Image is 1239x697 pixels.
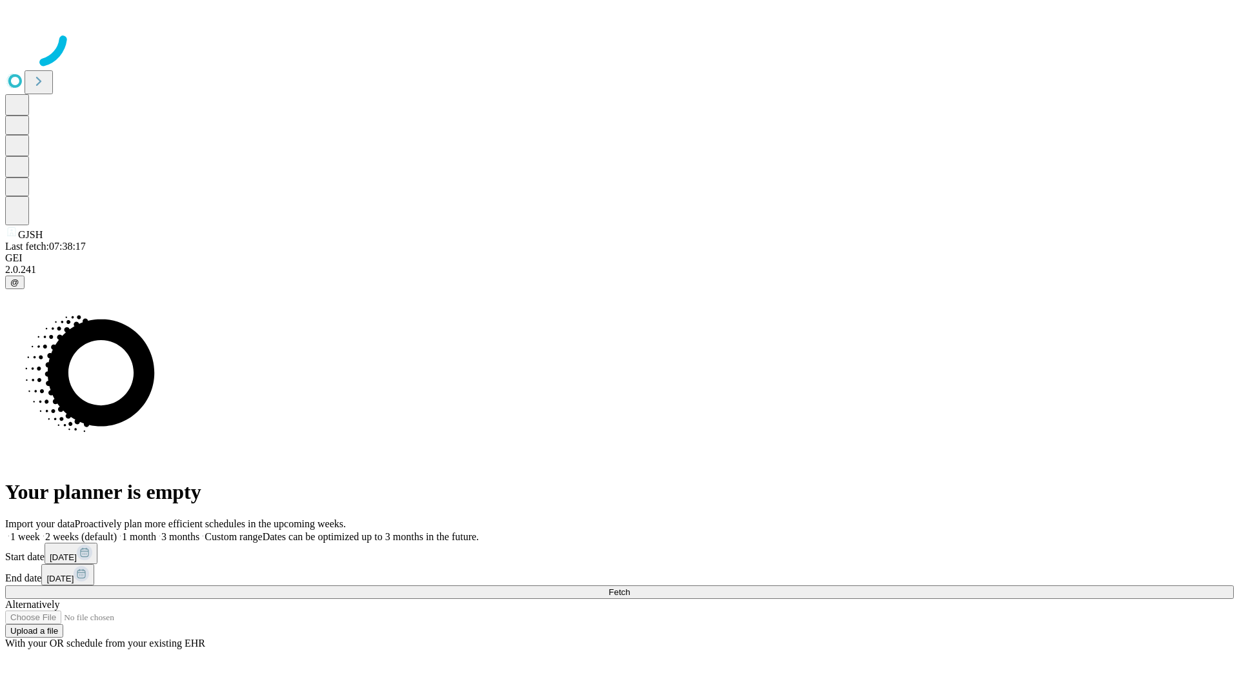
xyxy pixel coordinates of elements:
[18,229,43,240] span: GJSH
[5,543,1234,564] div: Start date
[5,599,59,610] span: Alternatively
[41,564,94,585] button: [DATE]
[5,624,63,638] button: Upload a file
[45,543,97,564] button: [DATE]
[5,252,1234,264] div: GEI
[10,531,40,542] span: 1 week
[50,552,77,562] span: [DATE]
[5,638,205,649] span: With your OR schedule from your existing EHR
[5,480,1234,504] h1: Your planner is empty
[122,531,156,542] span: 1 month
[45,531,117,542] span: 2 weeks (default)
[5,518,75,529] span: Import your data
[5,264,1234,276] div: 2.0.241
[75,518,346,529] span: Proactively plan more efficient schedules in the upcoming weeks.
[205,531,262,542] span: Custom range
[10,278,19,287] span: @
[5,241,86,252] span: Last fetch: 07:38:17
[161,531,199,542] span: 3 months
[263,531,479,542] span: Dates can be optimized up to 3 months in the future.
[609,587,630,597] span: Fetch
[5,564,1234,585] div: End date
[46,574,74,583] span: [DATE]
[5,276,25,289] button: @
[5,585,1234,599] button: Fetch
